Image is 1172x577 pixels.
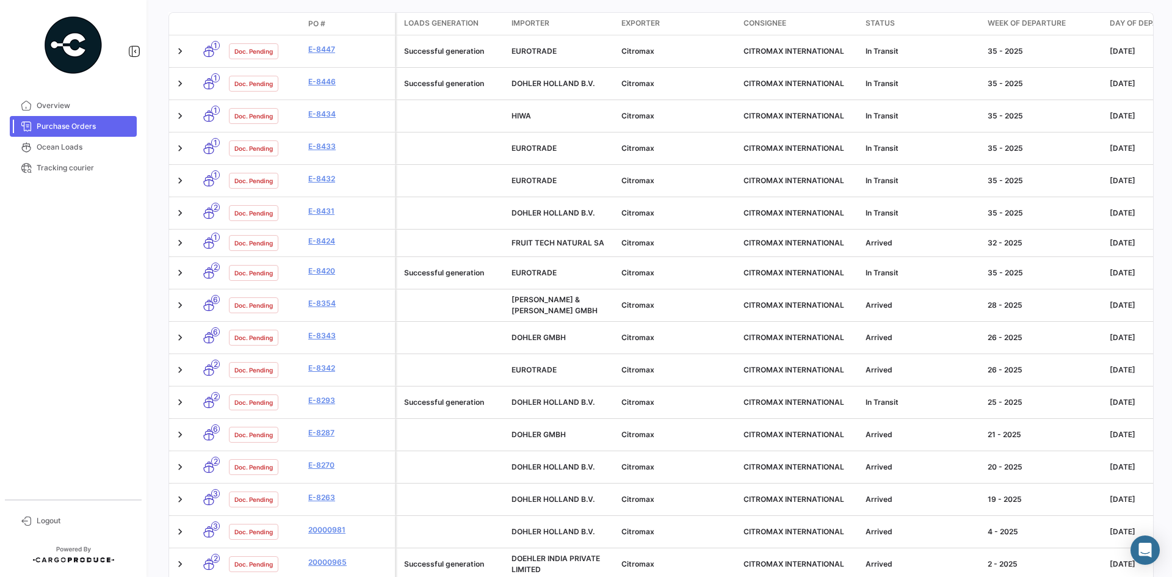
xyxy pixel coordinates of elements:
span: CITROMAX INTERNATIONAL [743,397,844,407]
div: 28 - 2025 [988,300,1100,311]
span: CITROMAX INTERNATIONAL [743,238,844,247]
span: Doc. Pending [234,268,273,278]
span: EUROTRADE [512,46,557,56]
span: Doc. Pending [234,143,273,153]
span: Citromax [621,495,654,504]
span: Citromax [621,143,654,153]
span: Citromax [621,397,654,407]
div: In Transit [866,175,978,186]
span: Doc. Pending [234,559,273,569]
a: E-8293 [308,395,390,406]
span: Doc. Pending [234,176,273,186]
span: CITROMAX INTERNATIONAL [743,176,844,185]
a: Expand/Collapse Row [174,110,186,122]
div: Abrir Intercom Messenger [1130,535,1160,565]
span: Overview [37,100,132,111]
a: Expand/Collapse Row [174,558,186,570]
div: 35 - 2025 [988,143,1100,154]
span: Doc. Pending [234,111,273,121]
a: Expand/Collapse Row [174,78,186,90]
span: CITROMAX INTERNATIONAL [743,143,844,153]
span: Exporter [621,18,660,29]
span: HERBSTREITH & FOX GMBH [512,295,598,315]
a: E-8287 [308,427,390,438]
span: Doc. Pending [234,46,273,56]
a: Purchase Orders [10,116,137,137]
div: 35 - 2025 [988,46,1100,57]
span: Doc. Pending [234,527,273,537]
datatable-header-cell: Consignee [739,13,861,35]
span: CITROMAX INTERNATIONAL [743,462,844,471]
a: Ocean Loads [10,137,137,158]
span: Week of departure [988,18,1066,29]
span: Citromax [621,46,654,56]
div: Successful generation [404,46,502,57]
a: E-8432 [308,173,390,184]
span: Citromax [621,365,654,374]
a: 20000965 [308,557,390,568]
span: Loads generation [404,18,479,29]
div: In Transit [866,111,978,122]
span: Doc. Pending [234,495,273,504]
datatable-header-cell: Loads generation [397,13,507,35]
span: 2 [211,554,220,563]
span: DOHLER HOLLAND B.V. [512,79,595,88]
span: CITROMAX INTERNATIONAL [743,111,844,120]
div: Arrived [866,429,978,440]
a: E-8431 [308,206,390,217]
span: Doc. Pending [234,333,273,343]
a: Expand/Collapse Row [174,175,186,187]
span: DOHLER HOLLAND B.V. [512,208,595,217]
div: Arrived [866,526,978,537]
datatable-header-cell: Exporter [617,13,739,35]
a: Tracking courier [10,158,137,178]
span: Citromax [621,527,654,536]
a: 20000981 [308,524,390,535]
span: CITROMAX INTERNATIONAL [743,208,844,217]
span: DOHLER GMBH [512,333,566,342]
a: Expand/Collapse Row [174,461,186,473]
a: Expand/Collapse Row [174,332,186,344]
span: DOHLER HOLLAND B.V. [512,527,595,536]
span: Citromax [621,333,654,342]
span: DOHLER GMBH [512,430,566,439]
span: CITROMAX INTERNATIONAL [743,268,844,277]
span: Citromax [621,300,654,310]
div: Successful generation [404,78,502,89]
a: Expand/Collapse Row [174,267,186,279]
div: In Transit [866,208,978,219]
span: Citromax [621,111,654,120]
div: Arrived [866,494,978,505]
span: CITROMAX INTERNATIONAL [743,527,844,536]
span: CITROMAX INTERNATIONAL [743,79,844,88]
span: CITROMAX INTERNATIONAL [743,559,844,568]
a: Expand/Collapse Row [174,237,186,249]
span: EUROTRADE [512,268,557,277]
datatable-header-cell: Doc. Status [224,19,303,29]
span: PO # [308,18,325,29]
span: Citromax [621,559,654,568]
div: Successful generation [404,267,502,278]
span: FRUIT TECH NATURAL SA [512,238,604,247]
div: Successful generation [404,397,502,408]
div: In Transit [866,46,978,57]
div: 21 - 2025 [988,429,1100,440]
span: DOHLER HOLLAND B.V. [512,462,595,471]
span: CITROMAX INTERNATIONAL [743,430,844,439]
div: Arrived [866,559,978,570]
span: Citromax [621,208,654,217]
span: Doc. Pending [234,79,273,89]
span: 2 [211,203,220,212]
a: E-8420 [308,266,390,277]
div: Arrived [866,238,978,249]
div: 25 - 2025 [988,397,1100,408]
span: Doc. Pending [234,397,273,407]
span: CITROMAX INTERNATIONAL [743,46,844,56]
span: Purchase Orders [37,121,132,132]
a: Expand/Collapse Row [174,429,186,441]
span: EUROTRADE [512,365,557,374]
span: EUROTRADE [512,176,557,185]
a: Expand/Collapse Row [174,45,186,57]
div: 20 - 2025 [988,462,1100,473]
span: 6 [211,295,220,304]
